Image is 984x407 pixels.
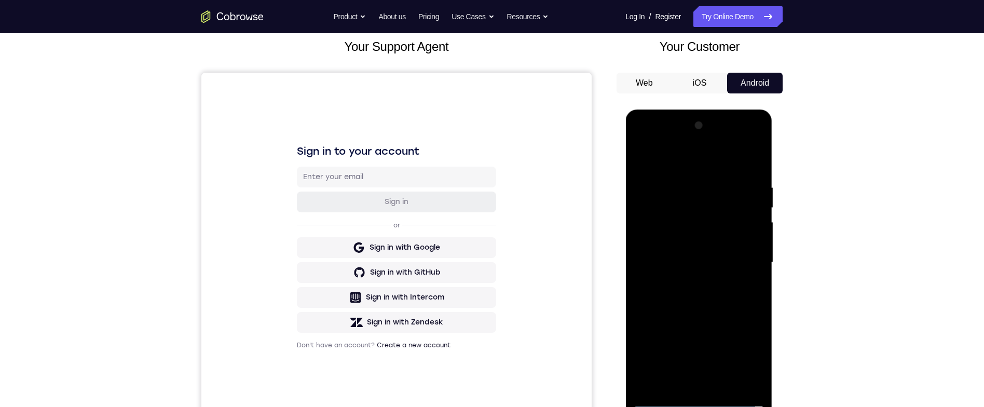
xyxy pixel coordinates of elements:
[727,73,783,93] button: Android
[452,6,494,27] button: Use Cases
[418,6,439,27] a: Pricing
[693,6,783,27] a: Try Online Demo
[507,6,549,27] button: Resources
[617,73,672,93] button: Web
[625,6,645,27] a: Log In
[201,37,592,56] h2: Your Support Agent
[617,37,783,56] h2: Your Customer
[334,6,366,27] button: Product
[378,6,405,27] a: About us
[649,10,651,23] span: /
[655,6,681,27] a: Register
[201,10,264,23] a: Go to the home page
[672,73,728,93] button: iOS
